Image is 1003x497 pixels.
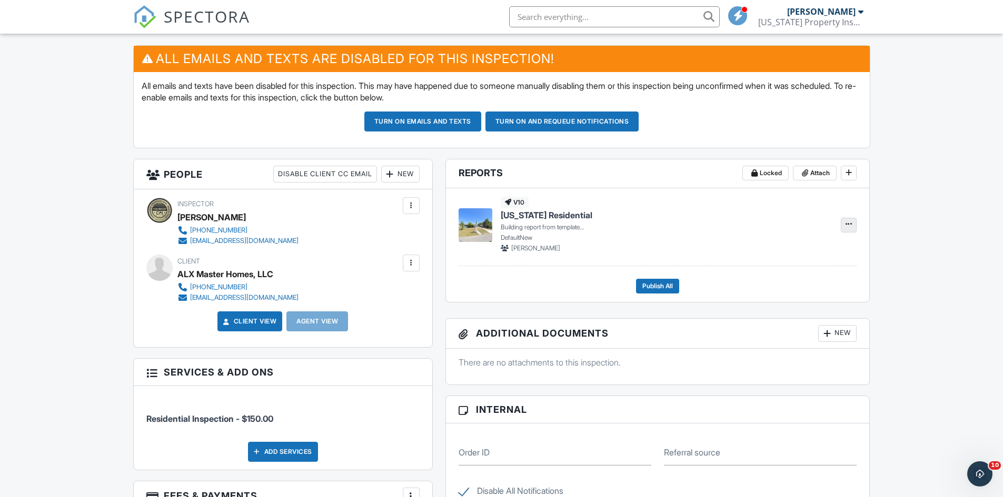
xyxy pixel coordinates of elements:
div: Disable Client CC Email [273,166,377,182]
button: Turn on and Requeue Notifications [485,111,639,131]
div: Florida Property Inspections, Inc. [758,17,863,27]
button: Turn on emails and texts [364,111,481,131]
h3: Services & Add ons [134,359,432,386]
iframe: Intercom live chat [967,461,992,486]
div: [PHONE_NUMBER] [190,226,247,235]
p: There are no attachments to this inspection. [459,357,857,368]
a: Client View [221,316,277,327]
span: 10 [989,461,1001,470]
div: [EMAIL_ADDRESS][DOMAIN_NAME] [190,237,299,245]
img: The Best Home Inspection Software - Spectora [133,5,156,28]
li: Service: Residential Inspection [146,394,420,433]
a: [PHONE_NUMBER] [177,282,299,292]
a: [EMAIL_ADDRESS][DOMAIN_NAME] [177,236,299,246]
div: [PERSON_NAME] [177,209,246,225]
div: New [381,166,420,182]
span: Residential Inspection - $150.00 [146,413,273,424]
div: [EMAIL_ADDRESS][DOMAIN_NAME] [190,293,299,302]
label: Referral source [664,447,720,458]
div: ALX Master Homes, LLC [177,266,273,282]
a: [EMAIL_ADDRESS][DOMAIN_NAME] [177,292,299,303]
a: [PHONE_NUMBER] [177,225,299,236]
div: [PERSON_NAME] [787,6,856,17]
div: New [818,325,857,342]
p: All emails and texts have been disabled for this inspection. This may have happened due to someon... [142,80,862,104]
span: Inspector [177,200,214,208]
input: Search everything... [509,6,720,27]
label: Order ID [459,447,490,458]
span: SPECTORA [164,5,250,27]
h3: All emails and texts are disabled for this inspection! [134,46,870,72]
a: SPECTORA [133,14,250,36]
div: [PHONE_NUMBER] [190,283,247,291]
div: Add Services [248,442,318,462]
span: Client [177,257,200,265]
h3: People [134,159,432,189]
h3: Internal [446,396,870,423]
h3: Additional Documents [446,319,870,349]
